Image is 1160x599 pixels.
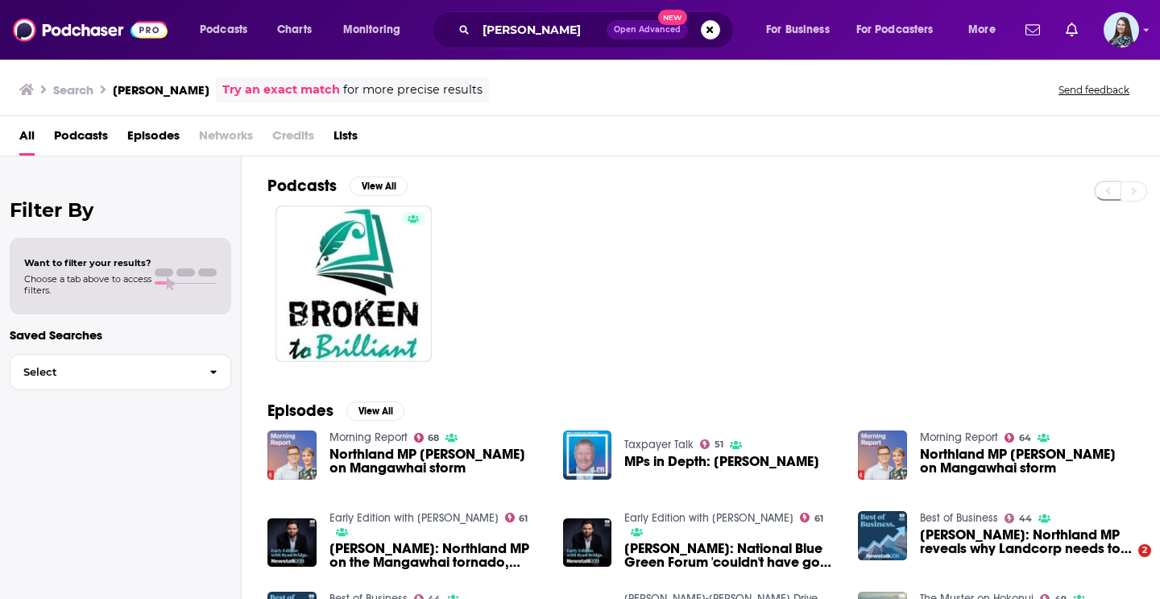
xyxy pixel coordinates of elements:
a: Lists [333,123,358,156]
span: Northland MP [PERSON_NAME] on Mangawhai storm [329,447,544,475]
a: Morning Report [329,431,408,444]
a: PodcastsView All [267,176,408,196]
a: 61 [800,513,823,522]
img: Grant McCallum: Northland MP reveals why Landcorp needs to improve its performance [858,511,907,560]
button: open menu [188,17,268,43]
span: Networks [199,123,253,156]
span: [PERSON_NAME]: National Blue Green Forum 'couldn't have gone better' [624,542,839,569]
button: open menu [755,17,850,43]
span: Monitoring [343,19,400,41]
a: EpisodesView All [267,401,404,421]
button: open menu [957,17,1016,43]
img: MPs in Depth: Grant McCallum [563,431,612,480]
span: New [658,10,687,25]
a: Grant McCallum: Northland MP reveals why Landcorp needs to improve its performance [920,528,1134,555]
span: For Podcasters [856,19,934,41]
h3: Search [53,82,93,98]
span: MPs in Depth: [PERSON_NAME] [624,455,819,468]
span: Choose a tab above to access filters. [24,273,151,296]
a: 64 [1005,433,1031,443]
img: Grant McCallum: National Blue Green Forum 'couldn't have gone better' [563,518,612,568]
span: Credits [272,123,314,156]
iframe: Intercom live chat [1105,544,1144,583]
img: Northland MP Grant McCallum on Mangawhai storm [858,431,907,480]
span: 68 [428,435,439,442]
p: Saved Searches [10,327,231,343]
span: Select [10,367,197,377]
button: open menu [846,17,957,43]
img: Podchaser - Follow, Share and Rate Podcasts [13,15,168,45]
span: More [968,19,996,41]
a: Northland MP Grant McCallum on Mangawhai storm [329,447,544,475]
span: 64 [1019,435,1031,442]
button: Select [10,354,231,390]
button: Show profile menu [1104,12,1139,48]
a: Show notifications dropdown [1019,16,1046,44]
img: Grant McCallum: Northland MP on the Mangawhai tornado, clean up effort [267,518,317,568]
a: 51 [700,439,723,449]
a: Show notifications dropdown [1059,16,1084,44]
span: Northland MP [PERSON_NAME] on Mangawhai storm [920,447,1134,475]
span: Podcasts [200,19,247,41]
a: 68 [414,433,440,443]
img: Northland MP Grant McCallum on Mangawhai storm [267,431,317,480]
button: Open AdvancedNew [607,20,688,40]
input: Search podcasts, credits, & more... [476,17,607,43]
a: Best of Business [920,511,998,525]
a: Grant McCallum: Northland MP on the Mangawhai tornado, clean up effort [329,542,544,569]
a: Episodes [127,123,180,156]
span: Logged in as brookefortierpr [1104,12,1139,48]
a: Early Edition with Ryan Bridge [329,511,499,525]
div: Search podcasts, credits, & more... [447,11,749,48]
h2: Podcasts [267,176,337,196]
a: Try an exact match [222,81,340,99]
a: Grant McCallum: National Blue Green Forum 'couldn't have gone better' [624,542,839,569]
a: Podcasts [54,123,108,156]
a: 61 [505,513,528,522]
button: View All [350,177,408,196]
span: [PERSON_NAME]: Northland MP on the Mangawhai tornado, clean up effort [329,542,544,569]
span: Want to filter your results? [24,257,151,268]
a: All [19,123,35,156]
img: User Profile [1104,12,1139,48]
button: View All [346,401,404,421]
span: 44 [1019,515,1032,522]
span: for more precise results [343,81,483,99]
span: 2 [1138,544,1151,557]
h2: Episodes [267,401,333,421]
span: Open Advanced [614,26,681,34]
span: 61 [519,515,528,522]
button: open menu [332,17,421,43]
span: [PERSON_NAME]: Northland MP reveals why Landcorp needs to improve its performance [920,528,1134,555]
span: 51 [715,441,723,448]
a: MPs in Depth: Grant McCallum [624,455,819,468]
a: 44 [1005,514,1032,523]
h3: [PERSON_NAME] [113,82,209,98]
a: Taxpayer Talk [624,438,694,451]
button: Send feedback [1054,83,1134,97]
span: Charts [277,19,312,41]
span: 61 [814,515,823,522]
a: Charts [267,17,321,43]
a: Morning Report [920,431,998,444]
h2: Filter By [10,198,231,222]
a: Early Edition with Ryan Bridge [624,511,793,525]
a: Northland MP Grant McCallum on Mangawhai storm [920,447,1134,475]
span: For Business [766,19,830,41]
